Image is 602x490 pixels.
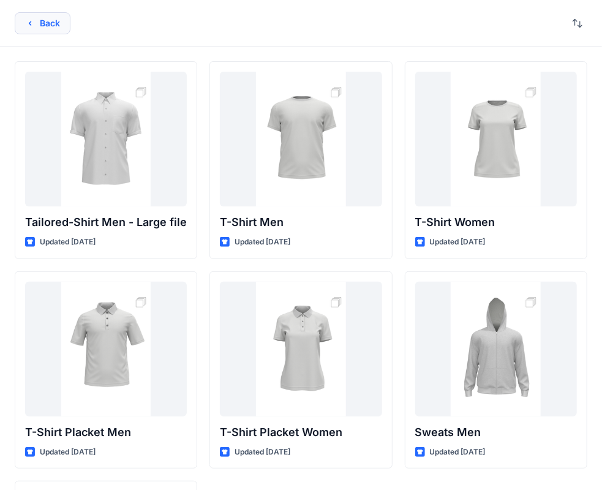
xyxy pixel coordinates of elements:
[25,424,187,441] p: T-Shirt Placket Men
[220,214,382,231] p: T-Shirt Men
[25,282,187,417] a: T-Shirt Placket Men
[235,236,290,249] p: Updated [DATE]
[235,446,290,459] p: Updated [DATE]
[220,424,382,441] p: T-Shirt Placket Women
[415,424,577,441] p: Sweats Men
[220,282,382,417] a: T-Shirt Placket Women
[25,72,187,206] a: Tailored-Shirt Men - Large file
[40,446,96,459] p: Updated [DATE]
[25,214,187,231] p: Tailored-Shirt Men - Large file
[415,72,577,206] a: T-Shirt Women
[220,72,382,206] a: T-Shirt Men
[415,214,577,231] p: T-Shirt Women
[15,12,70,34] button: Back
[430,446,486,459] p: Updated [DATE]
[415,282,577,417] a: Sweats Men
[430,236,486,249] p: Updated [DATE]
[40,236,96,249] p: Updated [DATE]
